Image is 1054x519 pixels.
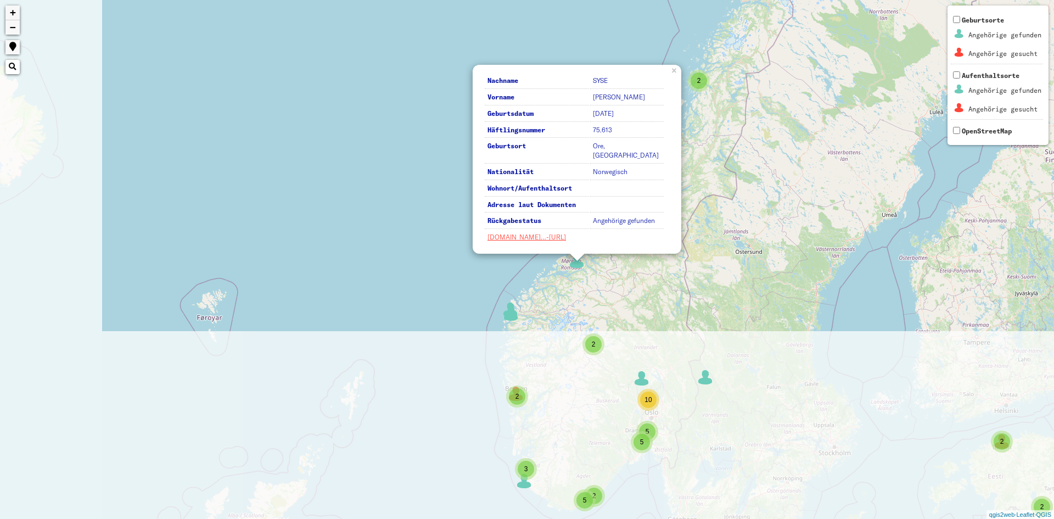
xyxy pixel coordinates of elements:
a: × [669,65,681,75]
a: Zoom in [5,5,20,20]
td: Angehörige gefunden [590,214,664,229]
img: Geburtsorte_2_Angeh%C3%B6rigegesucht1.png [952,46,966,59]
span: 5 [646,428,649,436]
span: OpenStreetMap [962,127,1012,135]
a: Show me where I am [5,40,20,54]
span: 2 [1040,503,1044,511]
td: [DATE] [590,107,664,122]
img: Geburtsorte_2_Angeh%C3%B6rigegefunden0.png [952,27,966,41]
td: Angehörige gesucht [968,101,1042,118]
span: 2 [592,341,596,348]
th: Nachname [485,74,589,89]
th: Rückgabestatus [485,214,589,229]
input: GeburtsorteAngehörige gefundenAngehörige gesucht [953,16,960,23]
th: Vorname [485,90,589,105]
span: 2 [515,393,519,400]
th: Geburtsort [485,139,589,164]
span: 2 [592,492,596,500]
th: Adresse laut Dokumenten [485,198,589,213]
a: [DOMAIN_NAME]…-[URL] [487,233,566,241]
span: 10 [644,396,652,404]
a: qgis2web [989,511,1014,518]
th: Nationalität [485,165,589,180]
td: Angehörige gefunden [968,82,1042,99]
span: 2 [697,77,701,85]
input: OpenStreetMap [953,127,960,134]
a: Zoom out [5,20,20,35]
td: Ore, [GEOGRAPHIC_DATA] [590,139,664,164]
th: Häftlingsnummer [485,123,589,138]
th: Wohnort/Aufenthaltsort [485,181,589,197]
th: Geburtsdatum [485,107,589,122]
a: Leaflet [1016,511,1034,518]
span: 2 [1000,438,1004,445]
span: Geburtsorte [951,16,1043,64]
img: Aufenthaltsorte_1_Angeh%C3%B6rigegesucht1.png [952,101,966,115]
td: 75.613 [590,123,664,138]
td: Angehörige gesucht [968,45,1042,63]
a: QGIS [1036,511,1051,518]
td: [PERSON_NAME] [590,90,664,105]
span: Aufenthaltsorte [951,71,1043,119]
span: 5 [583,496,587,504]
td: SYSE [590,74,664,89]
img: Aufenthaltsorte_1_Angeh%C3%B6rigegefunden0.png [952,82,966,96]
span: 3 [524,465,528,473]
span: 5 [640,438,644,446]
td: Norwegisch [590,165,664,180]
input: AufenthaltsorteAngehörige gefundenAngehörige gesucht [953,71,960,79]
td: Angehörige gefunden [968,26,1042,44]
